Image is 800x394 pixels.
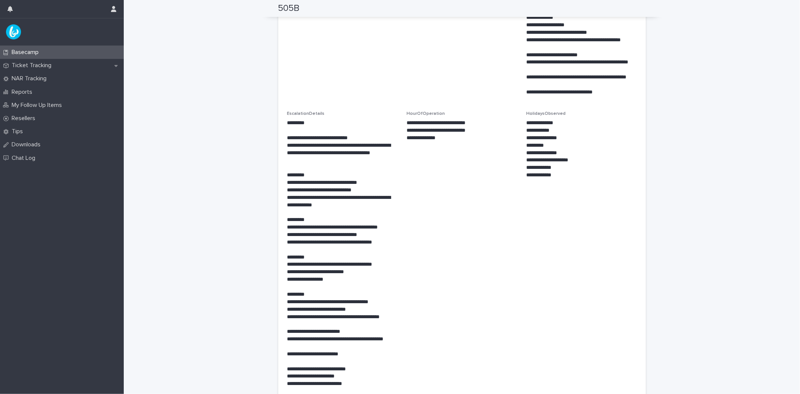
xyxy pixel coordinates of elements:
p: Chat Log [9,155,41,162]
img: UPKZpZA3RCu7zcH4nw8l [6,24,21,39]
p: Reports [9,89,38,96]
p: Tips [9,128,29,135]
p: Basecamp [9,49,45,56]
p: My Follow Up Items [9,102,68,109]
p: Resellers [9,115,41,122]
p: NAR Tracking [9,75,53,82]
span: HolidaysObserved [526,111,566,116]
h2: 505B [278,3,300,14]
span: EscalationDetails [287,111,325,116]
span: HourOfOperation [407,111,445,116]
p: Downloads [9,141,47,148]
p: Ticket Tracking [9,62,57,69]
